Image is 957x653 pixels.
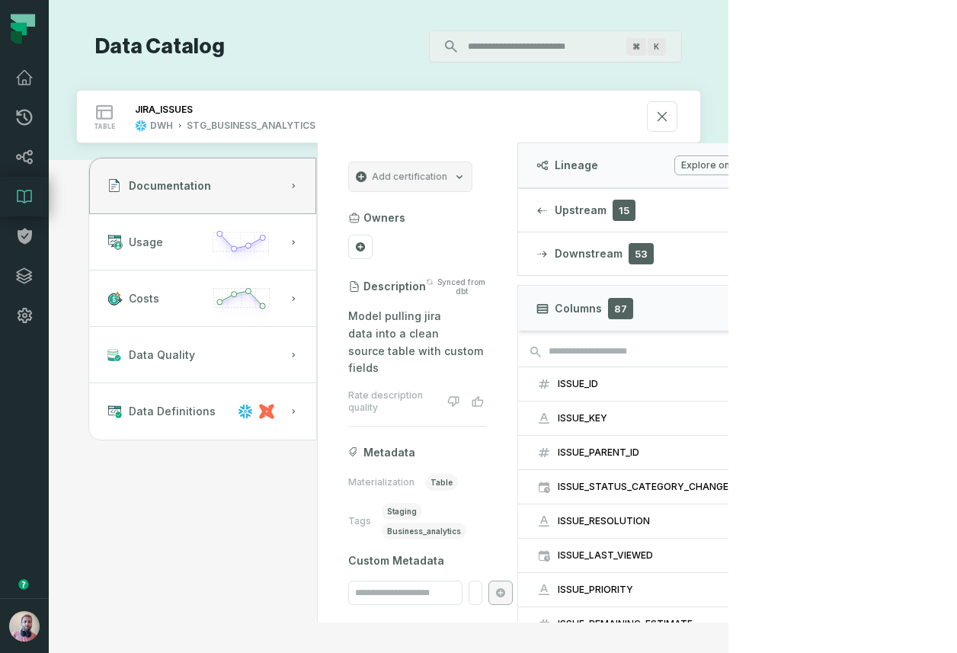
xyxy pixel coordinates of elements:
[17,578,30,591] div: Tooltip anchor
[536,616,552,632] span: float
[150,120,173,132] div: DWH
[348,476,414,488] span: Materialization
[77,91,700,142] button: tableDWHSTG_BUSINESS_ANALYTICS
[536,514,552,529] span: string
[536,445,552,460] span: decimal
[536,582,552,597] span: string
[518,470,799,504] button: ISSUE_STATUS_CATEGORY_CHANGED
[425,474,458,491] span: table
[674,155,780,175] a: Explore on Graph
[536,411,552,426] span: string
[555,246,623,261] span: Downstream
[129,347,195,363] span: Data Quality
[536,376,552,392] span: decimal
[558,481,780,493] div: ISSUE_STATUS_CATEGORY_CHANGED
[555,158,598,173] span: Lineage
[129,291,159,306] span: Costs
[558,378,780,390] div: ISSUE_ID
[558,515,780,527] div: ISSUE_RESOLUTION
[348,162,472,192] button: Add certification
[348,515,371,527] span: Tags
[363,445,415,460] span: Metadata
[613,200,635,221] span: 15
[518,539,799,572] button: ISSUE_LAST_VIEWED
[426,277,487,296] button: Synced from dbt
[558,447,780,459] div: ISSUE_PARENT_ID
[94,123,115,130] span: table
[363,279,426,294] h3: Description
[129,235,163,250] span: Usage
[518,189,799,232] button: Upstream15
[558,412,780,424] div: ISSUE_KEY
[95,34,225,60] h1: Data Catalog
[626,38,646,56] span: Press ⌘ + K to focus the search bar
[558,549,780,562] div: ISSUE_LAST_VIEWED
[129,404,216,419] span: Data Definitions
[348,553,487,568] span: Custom Metadata
[518,402,799,435] button: ISSUE_KEY
[555,203,607,218] span: Upstream
[382,523,466,539] span: business_analytics
[372,171,447,183] span: Add certification
[518,436,799,469] button: ISSUE_PARENT_ID
[648,38,666,56] span: Press ⌘ + K to focus the search bar
[558,618,780,630] div: ISSUE_REMAINING_ESTIMATE
[608,298,633,319] span: 87
[629,243,654,264] span: 53
[187,120,315,132] div: STG_BUSINESS_ANALYTICS
[135,104,193,115] div: JIRA_ISSUES
[518,573,799,607] button: ISSUE_PRIORITY
[518,232,799,275] button: Downstream53
[363,210,405,226] h3: Owners
[558,584,780,596] div: ISSUE_PRIORITY
[555,301,602,316] span: Columns
[9,611,40,642] img: avatar of Idan Shabi
[129,178,211,194] span: Documentation
[517,285,799,331] button: Columns87
[348,389,438,414] div: Rate description quality
[536,548,552,563] span: timestamp
[348,308,487,377] p: Model pulling jira data into a clean source table with custom fields
[382,503,422,520] span: staging
[518,367,799,401] button: ISSUE_ID
[518,504,799,538] button: ISSUE_RESOLUTION
[518,607,799,641] button: ISSUE_REMAINING_ESTIMATE
[536,479,552,495] span: timestamp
